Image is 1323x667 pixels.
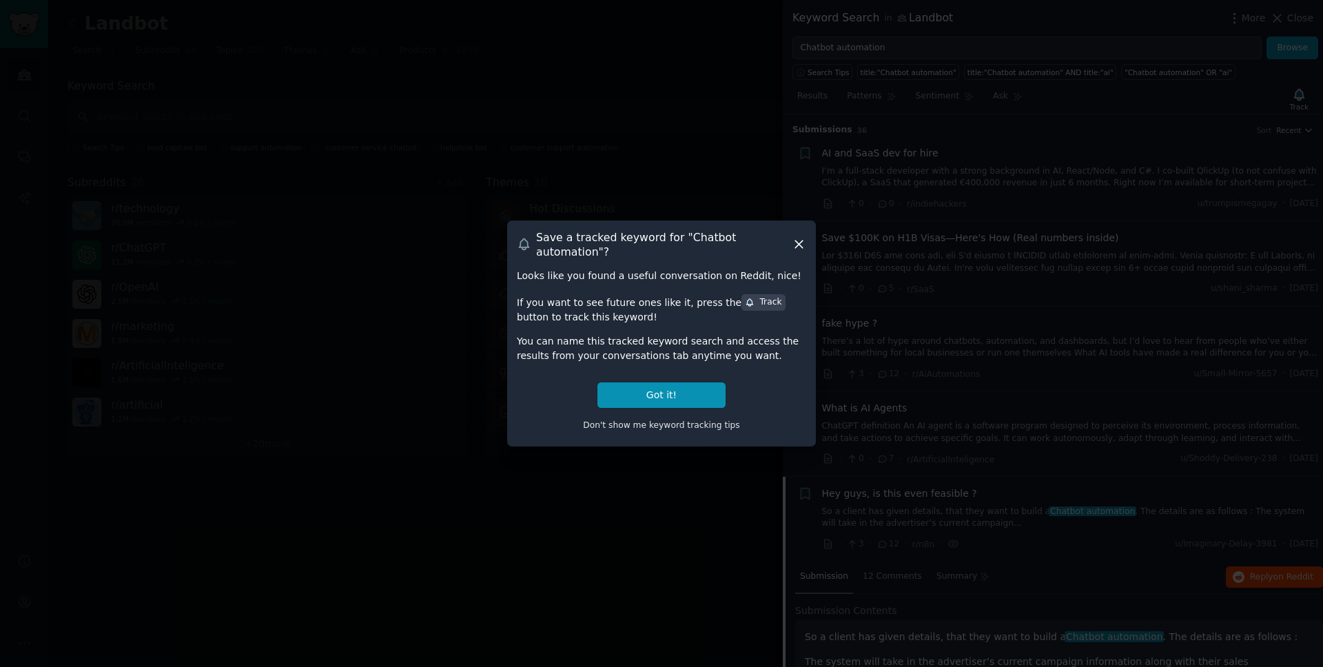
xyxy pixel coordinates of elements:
div: If you want to see future ones like it, press the button to track this keyword! [517,293,806,325]
div: Looks like you found a useful conversation on Reddit, nice! [517,269,806,283]
div: Track [745,296,781,309]
button: Got it! [597,382,726,408]
h3: Save a tracked keyword for " Chatbot automation "? [536,230,792,259]
span: Don't show me keyword tracking tips [583,420,740,430]
div: You can name this tracked keyword search and access the results from your conversations tab anyti... [517,334,806,363]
